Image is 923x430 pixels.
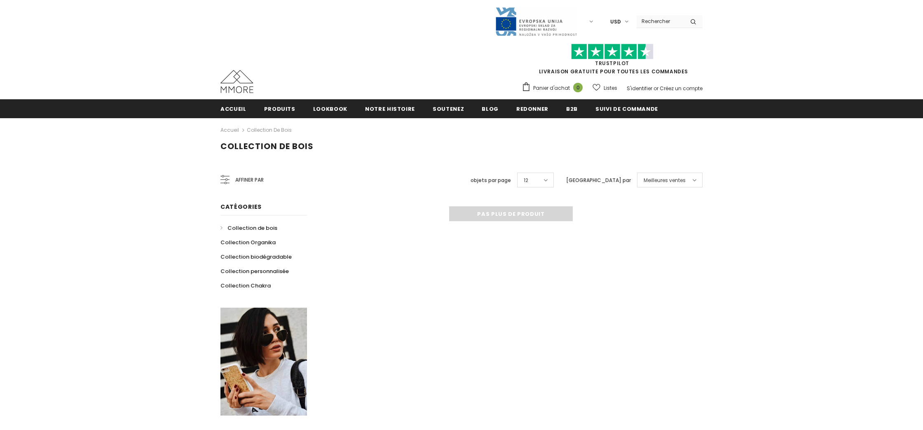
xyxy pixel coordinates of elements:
span: B2B [566,105,578,113]
a: Accueil [220,99,246,118]
span: Collection biodégradable [220,253,292,261]
span: Collection Organika [220,238,276,246]
a: Collection de bois [220,221,277,235]
a: Produits [264,99,295,118]
a: B2B [566,99,578,118]
span: Produits [264,105,295,113]
span: LIVRAISON GRATUITE POUR TOUTES LES COMMANDES [522,47,703,75]
span: Meilleures ventes [644,176,686,185]
span: Affiner par [235,175,264,185]
a: S'identifier [627,85,652,92]
a: Collection biodégradable [220,250,292,264]
label: objets par page [471,176,511,185]
span: Collection personnalisée [220,267,289,275]
a: Suivi de commande [595,99,658,118]
span: Panier d'achat [533,84,570,92]
span: Suivi de commande [595,105,658,113]
a: Blog [482,99,499,118]
a: Listes [593,81,617,95]
a: Notre histoire [365,99,415,118]
span: Collection Chakra [220,282,271,290]
span: Collection de bois [227,224,277,232]
span: soutenez [433,105,464,113]
a: Collection de bois [247,126,292,133]
a: TrustPilot [595,60,629,67]
a: Lookbook [313,99,347,118]
span: Notre histoire [365,105,415,113]
a: Javni Razpis [495,18,577,25]
a: Créez un compte [660,85,703,92]
span: 0 [573,83,583,92]
span: or [654,85,658,92]
span: Accueil [220,105,246,113]
img: Faites confiance aux étoiles pilotes [571,44,654,60]
span: Redonner [516,105,548,113]
a: soutenez [433,99,464,118]
input: Search Site [637,15,684,27]
span: Lookbook [313,105,347,113]
a: Panier d'achat 0 [522,82,587,94]
span: USD [610,18,621,26]
a: Collection Chakra [220,278,271,293]
a: Accueil [220,125,239,135]
span: Blog [482,105,499,113]
span: 12 [524,176,528,185]
a: Redonner [516,99,548,118]
a: Collection Organika [220,235,276,250]
label: [GEOGRAPHIC_DATA] par [566,176,631,185]
img: Cas MMORE [220,70,253,93]
span: Collection de bois [220,140,314,152]
span: Listes [604,84,617,92]
img: Javni Razpis [495,7,577,37]
a: Collection personnalisée [220,264,289,278]
span: Catégories [220,203,262,211]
